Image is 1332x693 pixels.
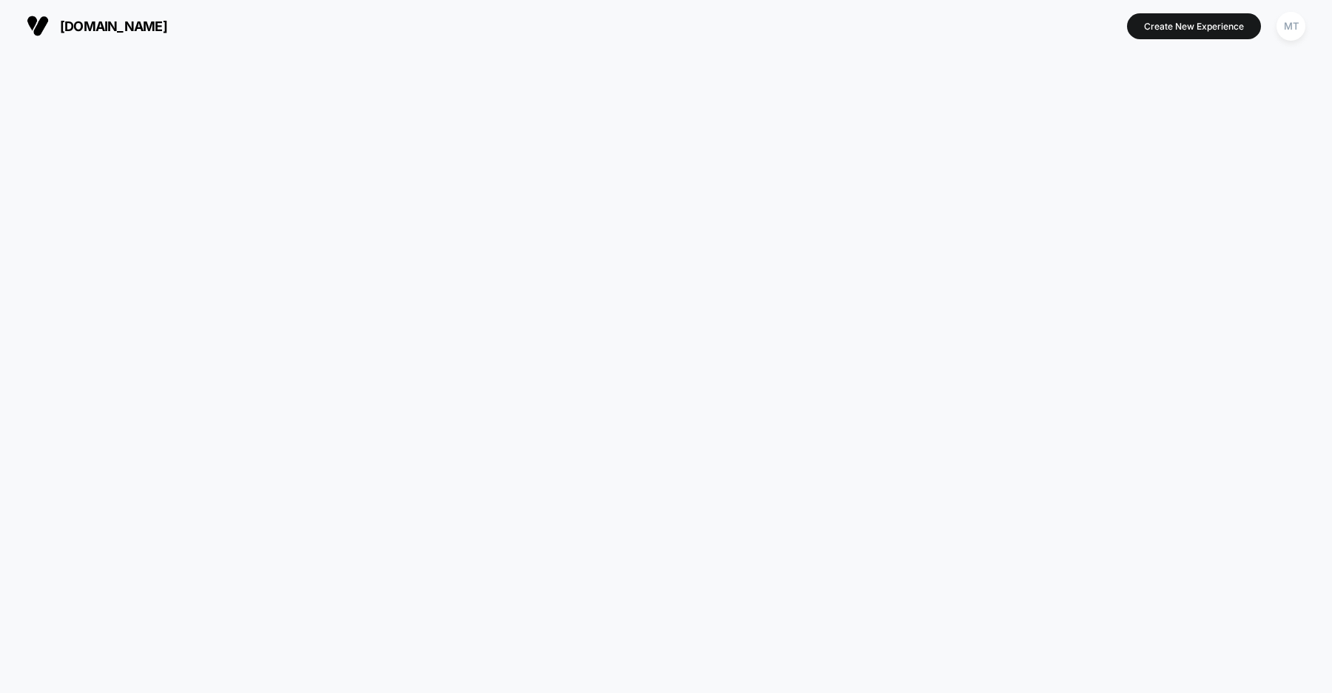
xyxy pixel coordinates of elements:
button: Create New Experience [1127,13,1261,39]
div: MT [1276,12,1305,41]
button: [DOMAIN_NAME] [22,14,172,38]
img: Visually logo [27,15,49,37]
button: MT [1272,11,1310,41]
span: [DOMAIN_NAME] [60,19,167,34]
